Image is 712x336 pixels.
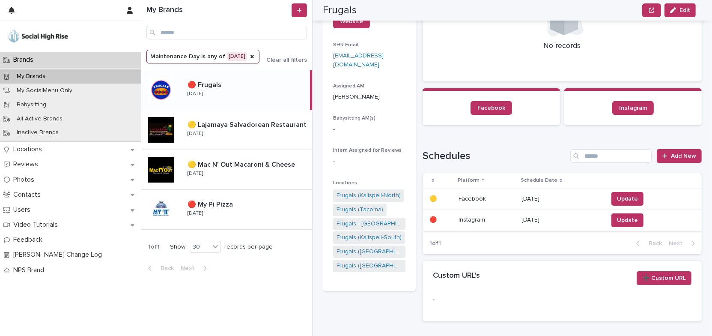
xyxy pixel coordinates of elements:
[333,53,384,68] a: [EMAIL_ADDRESS][DOMAIN_NAME]
[337,219,402,228] a: Frugals - [GEOGRAPHIC_DATA]
[423,188,702,210] tr: 🟡🟡 FacebookFacebook [DATE]Update
[10,236,49,244] p: Feedback
[10,101,53,108] p: Babysitting
[333,148,402,153] span: Intern Assigned for Reviews
[669,240,688,246] span: Next
[433,42,691,51] p: No records
[521,216,601,224] p: [DATE]
[458,176,480,185] p: Platform
[477,105,505,111] span: Facebook
[10,251,109,259] p: [PERSON_NAME] Change Log
[333,15,370,28] a: Website
[423,150,567,162] h1: Schedules
[665,240,702,247] button: Next
[155,265,174,271] span: Back
[333,116,375,121] span: Babysitting AM(s)
[459,215,487,224] p: Instagram
[141,70,312,110] a: 🔴 Frugals🔴 Frugals [DATE]
[181,265,200,271] span: Next
[189,243,210,252] div: 30
[471,101,512,115] a: Facebook
[643,240,662,246] span: Back
[423,210,702,231] tr: 🔴🔴 InstagramInstagram [DATE]Update
[333,157,405,166] p: -
[459,194,488,203] p: Facebook
[433,295,512,304] p: -
[664,3,696,17] button: Edit
[10,176,41,184] p: Photos
[188,159,297,169] p: 🟡 Mac N' Out Macaroni & Cheese
[177,264,214,272] button: Next
[7,28,69,45] img: o5DnuTxEQV6sW9jFYBBf
[637,271,691,285] button: ➕ Custom URL
[188,171,203,177] p: [DATE]
[141,264,177,272] button: Back
[423,233,448,254] p: 1 of 1
[570,149,652,163] input: Search
[10,191,48,199] p: Contacts
[141,150,312,190] a: 🟡 Mac N' Out Macaroni & Cheese🟡 Mac N' Out Macaroni & Cheese [DATE]
[671,153,696,159] span: Add New
[146,50,259,63] button: Maintenance Day
[170,243,185,251] p: Show
[611,213,643,227] button: Update
[333,125,405,134] p: -
[337,233,402,242] a: Frugals (Kalispell-South)
[323,4,357,17] h2: Frugals
[188,119,308,129] p: 🟡 Lajamaya Salvadorean Restaurant
[10,160,45,168] p: Reviews
[266,57,307,63] span: Clear all filters
[141,110,312,150] a: 🟡 Lajamaya Salvadorean Restaurant🟡 Lajamaya Salvadorean Restaurant [DATE]
[141,190,312,230] a: 🔴 My Pi Pizza🔴 My Pi Pizza [DATE]
[642,274,686,282] span: ➕ Custom URL
[333,180,357,186] span: Locations
[146,6,290,15] h1: My Brands
[188,79,223,89] p: 🔴 Frugals
[259,57,307,63] button: Clear all filters
[188,199,235,209] p: 🔴 My Pi Pizza
[619,105,647,111] span: Instagram
[141,237,167,258] p: 1 of 1
[188,210,203,216] p: [DATE]
[10,129,66,136] p: Inactive Brands
[333,42,358,48] span: SHR Email
[333,84,364,89] span: Assigned AM
[10,206,37,214] p: Users
[521,176,557,185] p: Schedule Date
[10,266,51,274] p: NPS Brand
[521,195,601,203] p: [DATE]
[188,131,203,137] p: [DATE]
[10,115,69,123] p: All Active Brands
[612,101,654,115] a: Instagram
[224,243,273,251] p: records per page
[679,7,690,13] span: Edit
[337,261,402,270] a: Frugals ([GEOGRAPHIC_DATA])
[10,87,79,94] p: My SocialMenu Only
[657,149,702,163] a: Add New
[429,194,438,203] p: 🟡
[146,26,307,39] input: Search
[429,215,438,224] p: 🔴
[611,192,643,206] button: Update
[617,216,638,225] span: Update
[188,91,203,97] p: [DATE]
[337,205,383,214] a: Frugals (Tacoma)
[629,240,665,247] button: Back
[433,271,480,281] h2: Custom URL's
[617,195,638,203] span: Update
[10,145,49,153] p: Locations
[10,221,65,229] p: Video Tutorials
[10,73,52,80] p: My Brands
[340,18,363,24] span: Website
[333,93,405,102] p: [PERSON_NAME]
[10,56,40,64] p: Brands
[337,247,402,256] a: Frugals ([GEOGRAPHIC_DATA])
[337,191,401,200] a: Frugals (Kalispell-North)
